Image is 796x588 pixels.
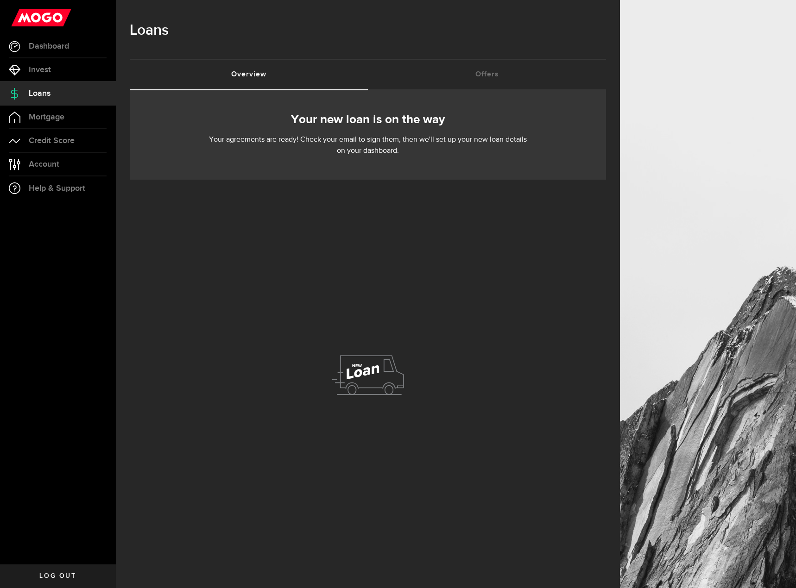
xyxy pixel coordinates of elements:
[29,113,64,121] span: Mortgage
[130,59,606,90] ul: Tabs Navigation
[29,66,51,74] span: Invest
[29,160,59,169] span: Account
[39,573,76,579] span: Log out
[208,134,528,156] p: Your agreements are ready! Check your email to sign them, then we'll set up your new loan details...
[368,60,606,89] a: Offers
[144,110,592,130] h2: Your new loan is on the way
[29,184,85,193] span: Help & Support
[29,89,51,98] span: Loans
[29,42,69,50] span: Dashboard
[130,19,606,43] h1: Loans
[130,60,368,89] a: Overview
[29,137,75,145] span: Credit Score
